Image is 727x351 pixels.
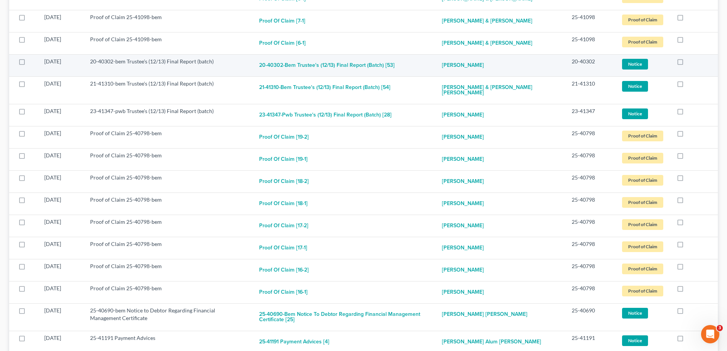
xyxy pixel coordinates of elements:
[622,108,648,119] span: Notice
[621,80,664,92] a: Notice
[621,218,664,231] a: Proof of Claim
[566,170,615,192] td: 25-40798
[84,76,253,104] td: 21-41310-bem Trustee's (12/13) Final Report (batch)
[622,175,663,185] span: Proof of Claim
[442,13,532,29] a: [PERSON_NAME] & [PERSON_NAME]
[442,174,484,189] a: [PERSON_NAME]
[38,54,84,76] td: [DATE]
[622,153,663,163] span: Proof of Claim
[622,335,648,346] span: Notice
[259,36,306,51] button: Proof of Claim [6-1]
[259,285,308,300] button: Proof of Claim [16-1]
[84,170,253,192] td: Proof of Claim 25-40798-bem
[622,15,663,25] span: Proof of Claim
[84,281,253,303] td: Proof of Claim 25-40798-bem
[566,192,615,215] td: 25-40798
[442,58,484,73] a: [PERSON_NAME]
[259,174,309,189] button: Proof of Claim [18-2]
[84,32,253,54] td: Proof of Claim 25-41098-bem
[566,148,615,170] td: 25-40798
[566,237,615,259] td: 25-40798
[84,148,253,170] td: Proof of Claim 25-40798-bem
[259,107,392,123] button: 23-41347-pwb Trustee's (12/13) Final Report (batch) [28]
[259,80,390,95] button: 21-41310-bem Trustee's (12/13) Final Report (batch) [54]
[259,58,395,73] button: 20-40302-bem Trustee's (12/13) Final Report (batch) [53]
[259,196,308,211] button: Proof of Claim [18-1]
[621,107,664,120] a: Notice
[84,259,253,281] td: Proof of Claim 25-40798-bem
[566,76,615,104] td: 21-41310
[38,237,84,259] td: [DATE]
[259,334,329,349] button: 25-41191 Payment Advices [4]
[442,196,484,211] a: [PERSON_NAME]
[442,129,484,145] a: [PERSON_NAME]
[622,37,663,47] span: Proof of Claim
[621,152,664,164] a: Proof of Claim
[442,218,484,233] a: [PERSON_NAME]
[442,285,484,300] a: [PERSON_NAME]
[701,325,719,343] iframe: Intercom live chat
[566,104,615,126] td: 23-41347
[622,308,648,318] span: Notice
[84,104,253,126] td: 23-41347-pwb Trustee's (12/13) Final Report (batch)
[259,240,307,256] button: Proof of Claim [17-1]
[259,129,309,145] button: Proof of Claim [19-2]
[38,215,84,237] td: [DATE]
[621,334,664,347] a: Notice
[622,241,663,252] span: Proof of Claim
[38,303,84,331] td: [DATE]
[566,10,615,32] td: 25-41098
[84,237,253,259] td: Proof of Claim 25-40798-bem
[622,131,663,141] span: Proof of Claim
[621,58,664,70] a: Notice
[38,10,84,32] td: [DATE]
[621,307,664,319] a: Notice
[259,13,305,29] button: Proof of Claim [7-1]
[442,107,484,123] a: [PERSON_NAME]
[621,174,664,186] a: Proof of Claim
[38,170,84,192] td: [DATE]
[622,286,663,296] span: Proof of Claim
[38,32,84,54] td: [DATE]
[621,36,664,48] a: Proof of Claim
[621,13,664,26] a: Proof of Claim
[566,54,615,76] td: 20-40302
[621,196,664,209] a: Proof of Claim
[566,215,615,237] td: 25-40798
[442,36,532,51] a: [PERSON_NAME] & [PERSON_NAME]
[259,218,308,233] button: Proof of Claim [17-2]
[566,281,615,303] td: 25-40798
[717,325,723,331] span: 3
[84,126,253,148] td: Proof of Claim 25-40798-bem
[566,303,615,331] td: 25-40690
[259,262,309,278] button: Proof of Claim [16-2]
[442,262,484,278] a: [PERSON_NAME]
[38,259,84,281] td: [DATE]
[84,54,253,76] td: 20-40302-bem Trustee's (12/13) Final Report (batch)
[621,240,664,253] a: Proof of Claim
[84,10,253,32] td: Proof of Claim 25-41098-bem
[38,281,84,303] td: [DATE]
[442,152,484,167] a: [PERSON_NAME]
[38,126,84,148] td: [DATE]
[622,59,648,69] span: Notice
[566,32,615,54] td: 25-41098
[621,129,664,142] a: Proof of Claim
[442,80,559,100] a: [PERSON_NAME] & [PERSON_NAME] [PERSON_NAME]
[621,262,664,275] a: Proof of Claim
[621,285,664,297] a: Proof of Claim
[442,307,527,322] a: [PERSON_NAME] [PERSON_NAME]
[259,152,308,167] button: Proof of Claim [19-1]
[622,197,663,207] span: Proof of Claim
[442,334,541,349] a: [PERSON_NAME] Alum [PERSON_NAME]
[84,303,253,331] td: 25-40690-bem Notice to Debtor Regarding Financial Management Certificate
[566,126,615,148] td: 25-40798
[259,307,430,327] button: 25-40690-bem Notice to Debtor Regarding Financial Management Certificate [25]
[84,215,253,237] td: Proof of Claim 25-40798-bem
[38,104,84,126] td: [DATE]
[38,192,84,215] td: [DATE]
[622,81,648,91] span: Notice
[622,219,663,230] span: Proof of Claim
[442,240,484,256] a: [PERSON_NAME]
[622,264,663,274] span: Proof of Claim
